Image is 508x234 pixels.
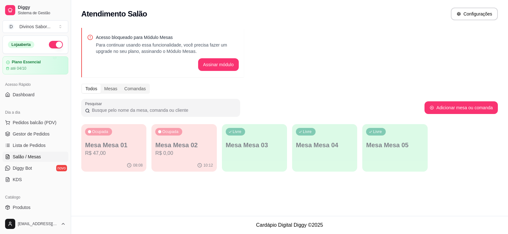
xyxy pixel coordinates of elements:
[233,129,242,134] p: Livre
[18,10,66,16] span: Sistema de Gestão
[90,107,236,113] input: Pesquisar
[222,124,287,172] button: LivreMesa Mesa 03
[13,204,30,211] span: Produtos
[3,152,68,162] a: Salão / Mesas
[19,23,50,30] div: Divinos Sabor ...
[3,192,68,202] div: Catálogo
[226,141,283,149] p: Mesa Mesa 03
[13,92,35,98] span: Dashboard
[3,202,68,212] a: Produtos
[424,101,498,114] button: Adicionar mesa ou comanda
[71,216,508,234] footer: Cardápio Digital Diggy © 2025
[155,149,213,157] p: R$ 0,00
[366,141,424,149] p: Mesa Mesa 05
[296,141,353,149] p: Mesa Mesa 04
[49,41,63,48] button: Alterar Status
[85,141,143,149] p: Mesa Mesa 01
[3,107,68,117] div: Dia a dia
[151,124,217,172] button: OcupadaMesa Mesa 02R$ 0,0010:12
[81,124,146,172] button: OcupadaMesa Mesa 01R$ 47,0008:08
[204,163,213,168] p: 10:12
[18,221,58,226] span: [EMAIL_ADDRESS][DOMAIN_NAME]
[121,84,150,93] div: Comandas
[133,163,143,168] p: 08:08
[451,8,498,20] button: Configurações
[3,3,68,18] a: DiggySistema de Gestão
[85,149,143,157] p: R$ 47,00
[8,41,34,48] div: Loja aberta
[101,84,121,93] div: Mesas
[3,216,68,231] button: [EMAIL_ADDRESS][DOMAIN_NAME]
[303,129,312,134] p: Livre
[13,119,57,126] span: Pedidos balcão (PDV)
[92,129,108,134] p: Ocupada
[3,90,68,100] a: Dashboard
[10,66,26,71] article: até 04/10
[96,34,239,41] p: Acesso bloqueado para Módulo Mesas
[155,141,213,149] p: Mesa Mesa 02
[3,140,68,150] a: Lista de Pedidos
[82,84,101,93] div: Todos
[8,23,14,30] span: D
[13,165,32,171] span: Diggy Bot
[13,131,50,137] span: Gestor de Pedidos
[3,20,68,33] button: Select a team
[13,142,46,149] span: Lista de Pedidos
[3,117,68,128] button: Pedidos balcão (PDV)
[162,129,178,134] p: Ocupada
[13,176,22,183] span: KDS
[198,58,239,71] button: Assinar módulo
[85,101,104,106] label: Pesquisar
[18,5,66,10] span: Diggy
[362,124,427,172] button: LivreMesa Mesa 05
[96,42,239,54] p: Para continuar usando essa funcionalidade, você precisa fazer um upgrade no seu plano, assinando ...
[292,124,357,172] button: LivreMesa Mesa 04
[3,79,68,90] div: Acesso Rápido
[12,60,41,65] article: Plano Essencial
[3,163,68,173] a: Diggy Botnovo
[3,129,68,139] a: Gestor de Pedidos
[13,154,41,160] span: Salão / Mesas
[3,56,68,74] a: Plano Essencialaté 04/10
[81,9,147,19] h2: Atendimento Salão
[373,129,382,134] p: Livre
[3,174,68,185] a: KDS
